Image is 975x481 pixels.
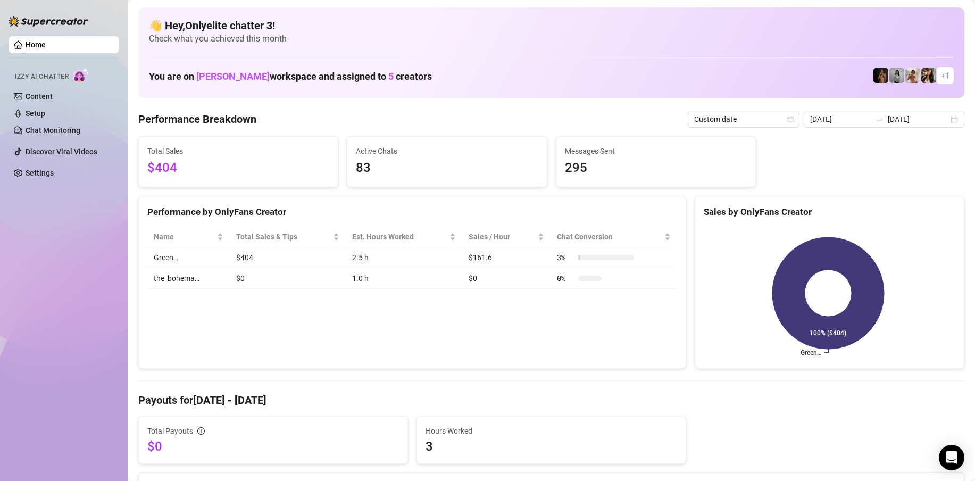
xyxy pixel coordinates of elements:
h1: You are on workspace and assigned to creators [149,71,432,82]
td: 1.0 h [346,268,462,289]
span: 0 % [557,272,574,284]
span: Total Payouts [147,425,193,437]
span: 295 [565,158,747,178]
span: Custom date [694,111,793,127]
h4: Performance Breakdown [138,112,256,127]
a: Setup [26,109,45,118]
span: Active Chats [356,145,538,157]
span: Chat Conversion [557,231,662,243]
span: 5 [388,71,394,82]
div: Open Intercom Messenger [939,445,964,470]
span: Sales / Hour [469,231,536,243]
img: A [889,68,904,83]
span: Izzy AI Chatter [15,72,69,82]
td: $404 [230,247,346,268]
img: AdelDahan [921,68,936,83]
span: to [875,115,884,123]
div: Sales by OnlyFans Creator [704,205,955,219]
img: Green [905,68,920,83]
h4: 👋 Hey, Onlyelite chatter 3 ! [149,18,954,33]
a: Content [26,92,53,101]
td: 2.5 h [346,247,462,268]
input: Start date [810,113,871,125]
text: Green… [801,349,821,356]
th: Sales / Hour [462,227,551,247]
h4: Payouts for [DATE] - [DATE] [138,393,964,408]
span: 83 [356,158,538,178]
span: 3 [426,438,677,455]
th: Name [147,227,230,247]
span: + 1 [941,70,949,81]
span: 3 % [557,252,574,263]
span: [PERSON_NAME] [196,71,270,82]
span: Name [154,231,215,243]
img: AI Chatter [73,68,89,83]
span: Total Sales & Tips [236,231,331,243]
th: Chat Conversion [551,227,677,247]
td: $0 [462,268,551,289]
a: Chat Monitoring [26,126,80,135]
span: calendar [787,116,794,122]
span: swap-right [875,115,884,123]
td: $0 [230,268,346,289]
span: Check what you achieved this month [149,33,954,45]
span: info-circle [197,427,205,435]
a: Discover Viral Videos [26,147,97,156]
td: Green… [147,247,230,268]
th: Total Sales & Tips [230,227,346,247]
img: logo-BBDzfeDw.svg [9,16,88,27]
span: Total Sales [147,145,329,157]
img: the_bohema [873,68,888,83]
td: the_bohema… [147,268,230,289]
span: $404 [147,158,329,178]
td: $161.6 [462,247,551,268]
a: Home [26,40,46,49]
span: Messages Sent [565,145,747,157]
input: End date [888,113,948,125]
div: Est. Hours Worked [352,231,447,243]
a: Settings [26,169,54,177]
span: $0 [147,438,399,455]
div: Performance by OnlyFans Creator [147,205,677,219]
span: Hours Worked [426,425,677,437]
